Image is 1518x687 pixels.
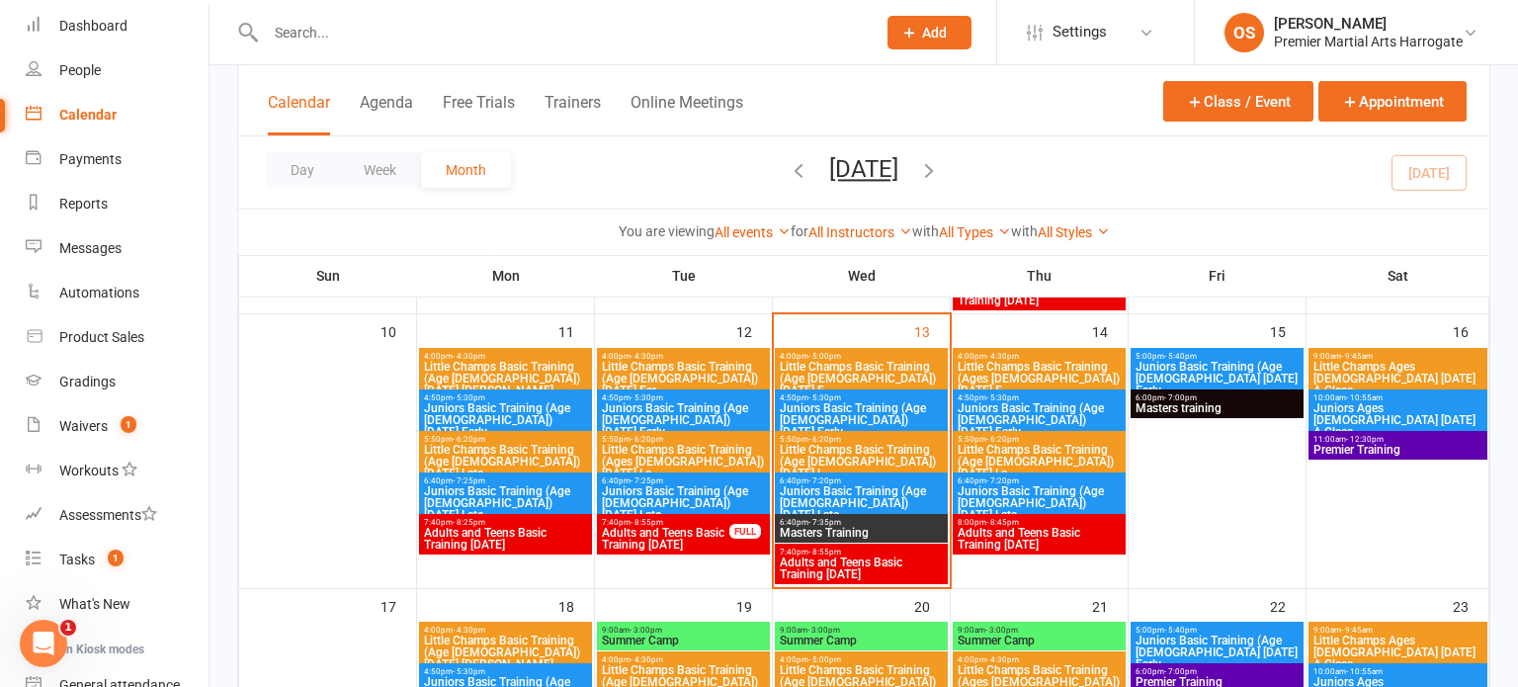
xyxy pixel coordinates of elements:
[779,352,944,361] span: 4:00pm
[108,550,124,566] span: 1
[779,626,944,635] span: 9:00am
[59,418,108,434] div: Waivers
[951,255,1129,297] th: Thu
[423,393,588,402] span: 4:50pm
[26,315,209,360] a: Product Sales
[423,485,588,521] span: Juniors Basic Training (Age [DEMOGRAPHIC_DATA]) [DATE] Late
[808,352,841,361] span: - 5:00pm
[423,444,588,479] span: Little Champs Basic Training (Age [DEMOGRAPHIC_DATA]) [DATE] Late
[453,476,485,485] span: - 7:25pm
[939,224,1011,240] a: All Types
[779,635,944,646] span: Summer Camp
[631,476,663,485] span: - 7:25pm
[59,196,108,212] div: Reports
[986,435,1019,444] span: - 6:20pm
[779,444,944,479] span: Little Champs Basic Training (Age [DEMOGRAPHIC_DATA]) [DATE] L...
[423,435,588,444] span: 5:50pm
[1312,667,1483,676] span: 10:00am
[1312,444,1483,456] span: Premier Training
[1038,224,1110,240] a: All Styles
[779,485,944,521] span: Juniors Basic Training (Age [DEMOGRAPHIC_DATA]) [DATE] Late
[807,626,840,635] span: - 3:00pm
[630,626,662,635] span: - 3:00pm
[957,402,1122,438] span: Juniors Basic Training (Age [DEMOGRAPHIC_DATA]) [DATE] Early
[619,223,715,239] strong: You are viewing
[453,626,485,635] span: - 4:30pm
[266,152,339,188] button: Day
[453,352,485,361] span: - 4:30pm
[957,476,1122,485] span: 6:40pm
[26,404,209,449] a: Waivers 1
[808,655,841,664] span: - 5:00pm
[1270,589,1306,622] div: 22
[791,223,808,239] strong: for
[59,329,144,345] div: Product Sales
[736,589,772,622] div: 19
[1312,352,1483,361] span: 9:00am
[957,485,1122,521] span: Juniors Basic Training (Age [DEMOGRAPHIC_DATA]) [DATE] Late
[1224,13,1264,52] div: OS
[601,527,730,551] span: Adults and Teens Basic Training [DATE]
[829,155,898,183] button: [DATE]
[1453,314,1488,347] div: 16
[601,393,766,402] span: 4:50pm
[1312,626,1483,635] span: 9:00am
[779,527,944,539] span: Masters Training
[601,635,766,646] span: Summer Camp
[1312,435,1483,444] span: 11:00am
[808,518,841,527] span: - 7:35pm
[957,444,1122,479] span: Little Champs Basic Training (Age [DEMOGRAPHIC_DATA]) [DATE] La...
[59,151,122,167] div: Payments
[808,548,841,557] span: - 8:55pm
[26,182,209,226] a: Reports
[1307,255,1489,297] th: Sat
[986,393,1019,402] span: - 5:30pm
[1092,589,1128,622] div: 21
[20,620,67,667] iframe: Intercom live chat
[957,361,1122,396] span: Little Champs Basic Training (Ages [DEMOGRAPHIC_DATA]) [DATE] E...
[423,361,588,396] span: Little Champs Basic Training (Age [DEMOGRAPHIC_DATA]) [DATE] [PERSON_NAME]...
[423,667,588,676] span: 4:50pm
[1346,667,1383,676] span: - 10:55am
[26,449,209,493] a: Workouts
[423,402,588,438] span: Juniors Basic Training (Age [DEMOGRAPHIC_DATA]) [DATE] Early
[808,435,841,444] span: - 6:20pm
[601,361,766,396] span: Little Champs Basic Training (Age [DEMOGRAPHIC_DATA]) [DATE] Ear...
[423,635,588,670] span: Little Champs Basic Training (Age [DEMOGRAPHIC_DATA]) [DATE] [PERSON_NAME]...
[1312,402,1483,438] span: Juniors Ages [DEMOGRAPHIC_DATA] [DATE] A Class
[1270,314,1306,347] div: 15
[1164,352,1197,361] span: - 5:40pm
[779,557,944,580] span: Adults and Teens Basic Training [DATE]
[779,518,944,527] span: 6:40pm
[985,626,1018,635] span: - 3:00pm
[1346,393,1383,402] span: - 10:55am
[59,285,139,301] div: Automations
[631,518,663,527] span: - 8:55pm
[601,626,766,635] span: 9:00am
[808,224,912,240] a: All Instructors
[986,476,1019,485] span: - 7:20pm
[1135,626,1300,635] span: 5:00pm
[59,18,127,34] div: Dashboard
[453,667,485,676] span: - 5:30pm
[453,518,485,527] span: - 8:25pm
[631,93,743,135] button: Online Meetings
[423,352,588,361] span: 4:00pm
[729,524,761,539] div: FULL
[268,93,330,135] button: Calendar
[986,352,1019,361] span: - 4:30pm
[26,4,209,48] a: Dashboard
[59,240,122,256] div: Messages
[601,435,766,444] span: 5:50pm
[808,393,841,402] span: - 5:30pm
[26,226,209,271] a: Messages
[1135,402,1300,414] span: Masters training
[957,518,1122,527] span: 8:00pm
[1011,223,1038,239] strong: with
[1164,667,1197,676] span: - 7:00pm
[1135,635,1300,670] span: Juniors Basic Training (Age [DEMOGRAPHIC_DATA] [DATE] Early
[779,476,944,485] span: 6:40pm
[1135,667,1300,676] span: 6:00pm
[1453,589,1488,622] div: 23
[957,435,1122,444] span: 5:50pm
